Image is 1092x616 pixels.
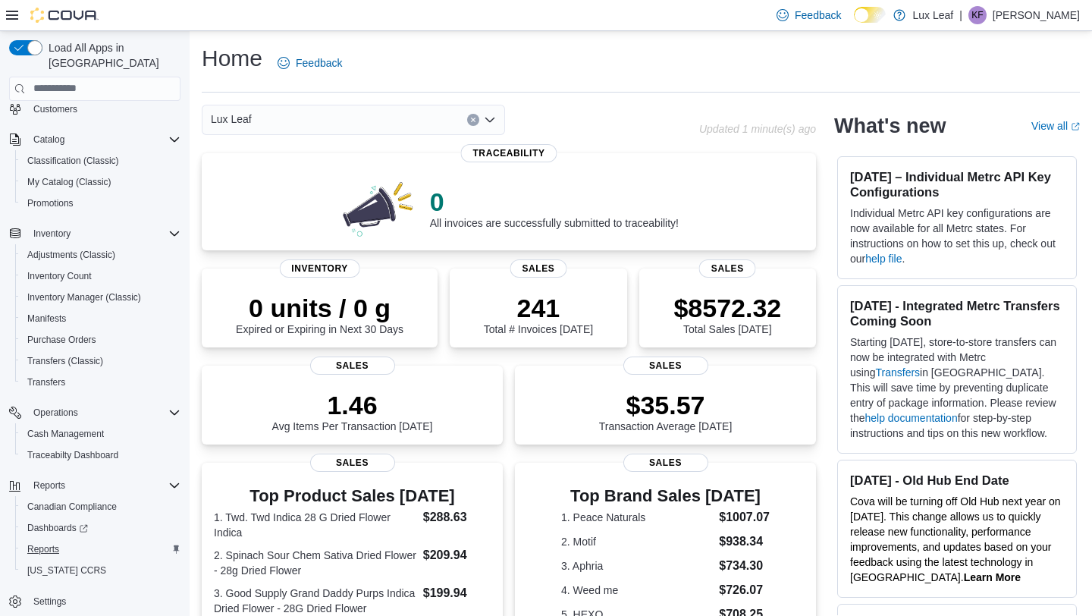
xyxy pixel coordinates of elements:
dd: $726.07 [719,581,770,599]
h3: Top Brand Sales [DATE] [561,487,770,505]
span: Inventory Count [27,270,92,282]
p: 0 units / 0 g [236,293,403,323]
dd: $209.94 [423,546,491,564]
button: Catalog [3,129,187,150]
dt: 1. Twd. Twd Indica 28 G Dried Flower Indica [214,510,417,540]
span: Classification (Classic) [27,155,119,167]
button: [US_STATE] CCRS [15,560,187,581]
a: Transfers (Classic) [21,352,109,370]
span: Load All Apps in [GEOGRAPHIC_DATA] [42,40,180,71]
div: All invoices are successfully submitted to traceability! [430,187,679,229]
button: Inventory Count [15,266,187,287]
span: Canadian Compliance [21,498,180,516]
span: Canadian Compliance [27,501,117,513]
span: Cash Management [21,425,180,443]
button: My Catalog (Classic) [15,171,187,193]
button: Settings [3,590,187,612]
span: Manifests [21,310,180,328]
span: Feedback [296,55,342,71]
span: My Catalog (Classic) [27,176,111,188]
span: Purchase Orders [27,334,96,346]
span: Catalog [27,130,180,149]
p: 241 [484,293,593,323]
button: Cash Management [15,423,187,445]
p: Updated 1 minute(s) ago [699,123,816,135]
button: Clear input [467,114,479,126]
a: Manifests [21,310,72,328]
a: View allExternal link [1031,120,1080,132]
input: Dark Mode [854,7,886,23]
span: Cash Management [27,428,104,440]
a: help documentation [864,412,957,424]
p: Starting [DATE], store-to-store transfers can now be integrated with Metrc using in [GEOGRAPHIC_D... [850,335,1064,441]
span: Classification (Classic) [21,152,180,170]
span: Feedback [795,8,841,23]
p: [PERSON_NAME] [993,6,1080,24]
span: Inventory Manager (Classic) [21,288,180,306]
a: Dashboards [15,517,187,539]
span: Traceabilty Dashboard [27,449,118,461]
p: $8572.32 [673,293,781,323]
span: Adjustments (Classic) [21,246,180,264]
dd: $734.30 [719,557,770,575]
span: Customers [33,103,77,115]
span: Operations [27,404,180,422]
h3: Top Product Sales [DATE] [214,487,491,505]
dt: 3. Good Supply Grand Daddy Purps Indica Dried Flower - 28G Dried Flower [214,586,417,616]
span: Settings [33,596,66,608]
button: Adjustments (Classic) [15,244,187,266]
div: Total Sales [DATE] [673,293,781,335]
a: My Catalog (Classic) [21,173,118,191]
a: Promotions [21,194,80,212]
span: Settings [27,592,180,611]
span: KF [971,6,983,24]
a: Customers [27,100,83,118]
div: Transaction Average [DATE] [599,390,733,432]
div: Expired or Expiring in Next 30 Days [236,293,403,335]
button: Reports [27,476,71,495]
button: Customers [3,98,187,120]
div: Avg Items Per Transaction [DATE] [272,390,433,432]
span: Reports [27,476,180,495]
div: Total # Invoices [DATE] [484,293,593,335]
button: Purchase Orders [15,329,187,350]
p: Lux Leaf [913,6,954,24]
button: Inventory [3,223,187,244]
dt: 3. Aphria [561,558,713,574]
span: Cova will be turning off Old Hub next year on [DATE]. This change allows us to quickly release ne... [850,495,1061,583]
button: Inventory [27,225,77,243]
span: Manifests [27,313,66,325]
button: Inventory Manager (Classic) [15,287,187,308]
span: Dark Mode [854,23,855,24]
button: Classification (Classic) [15,150,187,171]
span: My Catalog (Classic) [21,173,180,191]
a: Classification (Classic) [21,152,125,170]
img: 0 [339,178,418,238]
a: Settings [27,592,72,611]
button: Promotions [15,193,187,214]
span: Inventory [33,228,71,240]
button: Reports [3,475,187,496]
a: Transfers [21,373,71,391]
button: Traceabilty Dashboard [15,445,187,466]
span: Transfers [27,376,65,388]
dt: 2. Motif [561,534,713,549]
span: [US_STATE] CCRS [27,564,106,577]
a: Adjustments (Classic) [21,246,121,264]
span: Adjustments (Classic) [27,249,115,261]
span: Traceabilty Dashboard [21,446,180,464]
span: Sales [510,259,566,278]
dd: $199.94 [423,584,491,602]
p: | [959,6,962,24]
h3: [DATE] - Integrated Metrc Transfers Coming Soon [850,298,1064,328]
h3: [DATE] - Old Hub End Date [850,473,1064,488]
button: Manifests [15,308,187,329]
span: Sales [623,357,708,375]
span: Reports [33,479,65,492]
a: Inventory Count [21,267,98,285]
span: Inventory Manager (Classic) [27,291,141,303]
h3: [DATE] – Individual Metrc API Key Configurations [850,169,1064,200]
a: Reports [21,540,65,558]
span: Purchase Orders [21,331,180,349]
dt: 2. Spinach Sour Chem Sativa Dried Flower - 28g Dried Flower [214,548,417,578]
